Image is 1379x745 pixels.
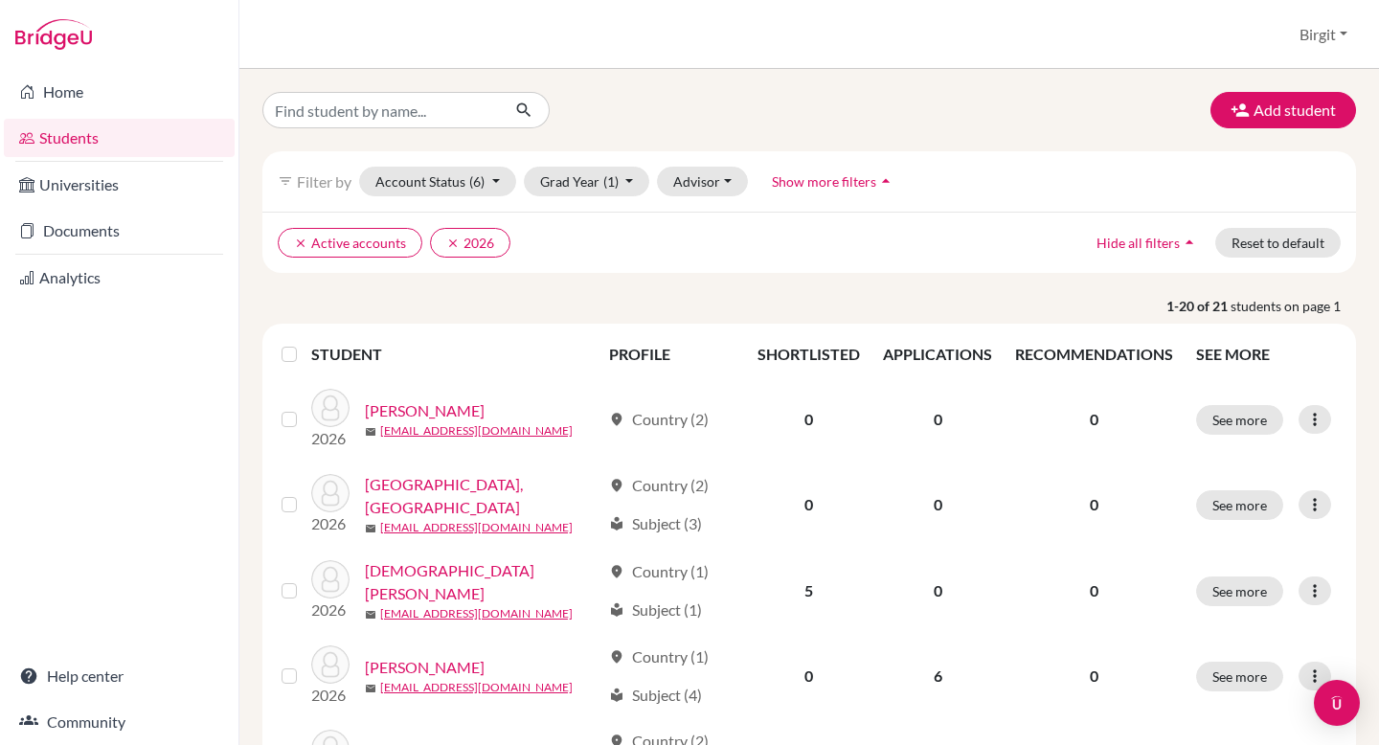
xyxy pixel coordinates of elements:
[1231,296,1356,316] span: students on page 1
[1096,235,1180,251] span: Hide all filters
[278,228,422,258] button: clearActive accounts
[430,228,510,258] button: clear2026
[1185,331,1348,377] th: SEE MORE
[311,645,350,684] img: Jaywant, Kavin
[365,399,485,422] a: [PERSON_NAME]
[380,422,573,440] a: [EMAIL_ADDRESS][DOMAIN_NAME]
[380,605,573,622] a: [EMAIL_ADDRESS][DOMAIN_NAME]
[311,560,350,598] img: Jain, Aarav
[871,331,1004,377] th: APPLICATIONS
[311,389,350,427] img: Bedi, Sara
[311,474,350,512] img: Ferrara, Carolina
[262,92,500,128] input: Find student by name...
[4,73,235,111] a: Home
[4,259,235,297] a: Analytics
[446,237,460,250] i: clear
[365,426,376,438] span: mail
[871,634,1004,718] td: 6
[609,560,709,583] div: Country (1)
[598,331,747,377] th: PROFILE
[380,519,573,536] a: [EMAIL_ADDRESS][DOMAIN_NAME]
[1015,493,1173,516] p: 0
[609,649,624,665] span: location_on
[609,478,624,493] span: location_on
[1166,296,1231,316] strong: 1-20 of 21
[4,166,235,204] a: Universities
[1196,576,1283,606] button: See more
[746,548,871,634] td: 5
[365,656,485,679] a: [PERSON_NAME]
[294,237,307,250] i: clear
[746,331,871,377] th: SHORTLISTED
[311,598,350,621] p: 2026
[278,173,293,189] i: filter_list
[657,167,748,196] button: Advisor
[772,173,876,190] span: Show more filters
[311,427,350,450] p: 2026
[1291,16,1356,53] button: Birgit
[876,171,895,191] i: arrow_drop_up
[1196,662,1283,691] button: See more
[469,173,485,190] span: (6)
[609,512,702,535] div: Subject (3)
[4,119,235,157] a: Students
[871,548,1004,634] td: 0
[1180,233,1199,252] i: arrow_drop_up
[1314,680,1360,726] div: Open Intercom Messenger
[297,172,351,191] span: Filter by
[1015,408,1173,431] p: 0
[609,408,709,431] div: Country (2)
[365,559,600,605] a: [DEMOGRAPHIC_DATA][PERSON_NAME]
[609,684,702,707] div: Subject (4)
[15,19,92,50] img: Bridge-U
[1015,665,1173,688] p: 0
[1215,228,1341,258] button: Reset to default
[311,512,350,535] p: 2026
[1015,579,1173,602] p: 0
[609,412,624,427] span: location_on
[365,683,376,694] span: mail
[359,167,516,196] button: Account Status(6)
[609,516,624,531] span: local_library
[609,645,709,668] div: Country (1)
[4,703,235,741] a: Community
[609,474,709,497] div: Country (2)
[609,598,702,621] div: Subject (1)
[756,167,912,196] button: Show more filtersarrow_drop_up
[746,377,871,462] td: 0
[871,462,1004,548] td: 0
[746,634,871,718] td: 0
[1196,405,1283,435] button: See more
[1004,331,1185,377] th: RECOMMENDATIONS
[1080,228,1215,258] button: Hide all filtersarrow_drop_up
[603,173,619,190] span: (1)
[1210,92,1356,128] button: Add student
[380,679,573,696] a: [EMAIL_ADDRESS][DOMAIN_NAME]
[311,331,598,377] th: STUDENT
[365,609,376,621] span: mail
[609,564,624,579] span: location_on
[609,688,624,703] span: local_library
[609,602,624,618] span: local_library
[365,523,376,534] span: mail
[1196,490,1283,520] button: See more
[871,377,1004,462] td: 0
[365,473,600,519] a: [GEOGRAPHIC_DATA], [GEOGRAPHIC_DATA]
[311,684,350,707] p: 2026
[524,167,650,196] button: Grad Year(1)
[4,212,235,250] a: Documents
[746,462,871,548] td: 0
[4,657,235,695] a: Help center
